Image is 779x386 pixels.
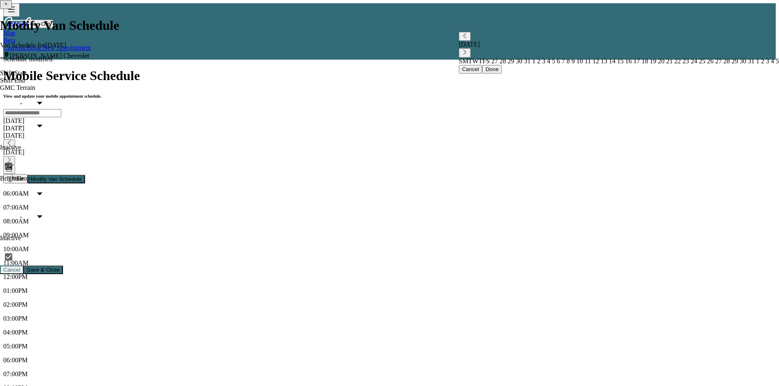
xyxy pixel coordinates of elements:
p: 10:00AM [3,245,776,253]
p: 08:00AM [3,218,776,225]
span: 3 [764,58,769,65]
span: 13 [599,58,607,65]
span: Save & Close [27,267,60,273]
span: 24 [689,58,697,65]
p: 04:00PM [3,329,776,336]
div: [DATE] [3,125,776,132]
span: 22 [673,58,681,65]
p: 03:00PM [3,315,776,322]
h6: View and update your mobile appointment schedule. [3,94,776,98]
span: S [459,58,462,65]
p: 12:00PM [3,273,776,281]
span: 17 [632,58,640,65]
p: 06:00AM [3,190,776,197]
p: 07:00PM [3,370,776,378]
span: W [472,58,478,65]
button: Cancel [459,65,483,74]
span: 8 [565,58,570,65]
span: 27 [490,58,498,65]
span: 27 [714,58,722,65]
a: MapBeta [3,29,776,44]
span: 3 [541,58,546,65]
span: 4 [546,58,550,65]
span: 4 [769,58,774,65]
span: M [462,58,468,65]
span: T [468,58,472,65]
span: 18 [640,58,648,65]
span: 14 [607,58,615,65]
p: 11:00AM [3,259,776,267]
span: 31 [746,58,754,65]
div: [DATE] [3,117,776,125]
span: 2 [536,58,541,65]
span: 31 [523,58,531,65]
span: 10 [575,58,583,65]
p: 06:00PM [3,357,776,364]
span: 28 [722,58,730,65]
span: F [483,58,486,65]
span: 30 [514,58,523,65]
span: 2 [759,58,764,65]
span: 5 [550,58,555,65]
p: 09:00AM [3,232,776,239]
span: 30 [738,58,746,65]
span: 29 [730,58,738,65]
h1: Mobile Service Schedule [3,68,776,83]
span: 26 [705,58,714,65]
div: [DATE] [3,132,776,139]
span: 21 [665,58,673,65]
button: Save & Close [24,266,63,274]
button: Done [482,65,502,74]
span: 20 [656,58,665,65]
span: 1 [754,58,759,65]
span: 11 [583,58,591,65]
span: 28 [498,58,506,65]
span: 29 [506,58,514,65]
span: 6 [555,58,560,65]
span: 12 [591,58,599,65]
div: [DATE] [3,149,776,156]
span: S [486,58,490,65]
span: 5 [774,58,779,65]
div: [DATE] [459,41,779,48]
p: 07:00AM [3,204,776,211]
span: 25 [697,58,705,65]
span: 9 [570,58,575,65]
span: 19 [648,58,656,65]
p: 01:00PM [3,287,776,295]
span: T [478,58,483,65]
p: 02:00PM [3,301,776,308]
span: 1 [531,58,536,65]
span: 16 [624,58,632,65]
span: 7 [560,58,565,65]
p: 05:00PM [3,343,776,350]
span: 23 [681,58,689,65]
span: 15 [615,58,624,65]
div: Beta [3,37,776,44]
